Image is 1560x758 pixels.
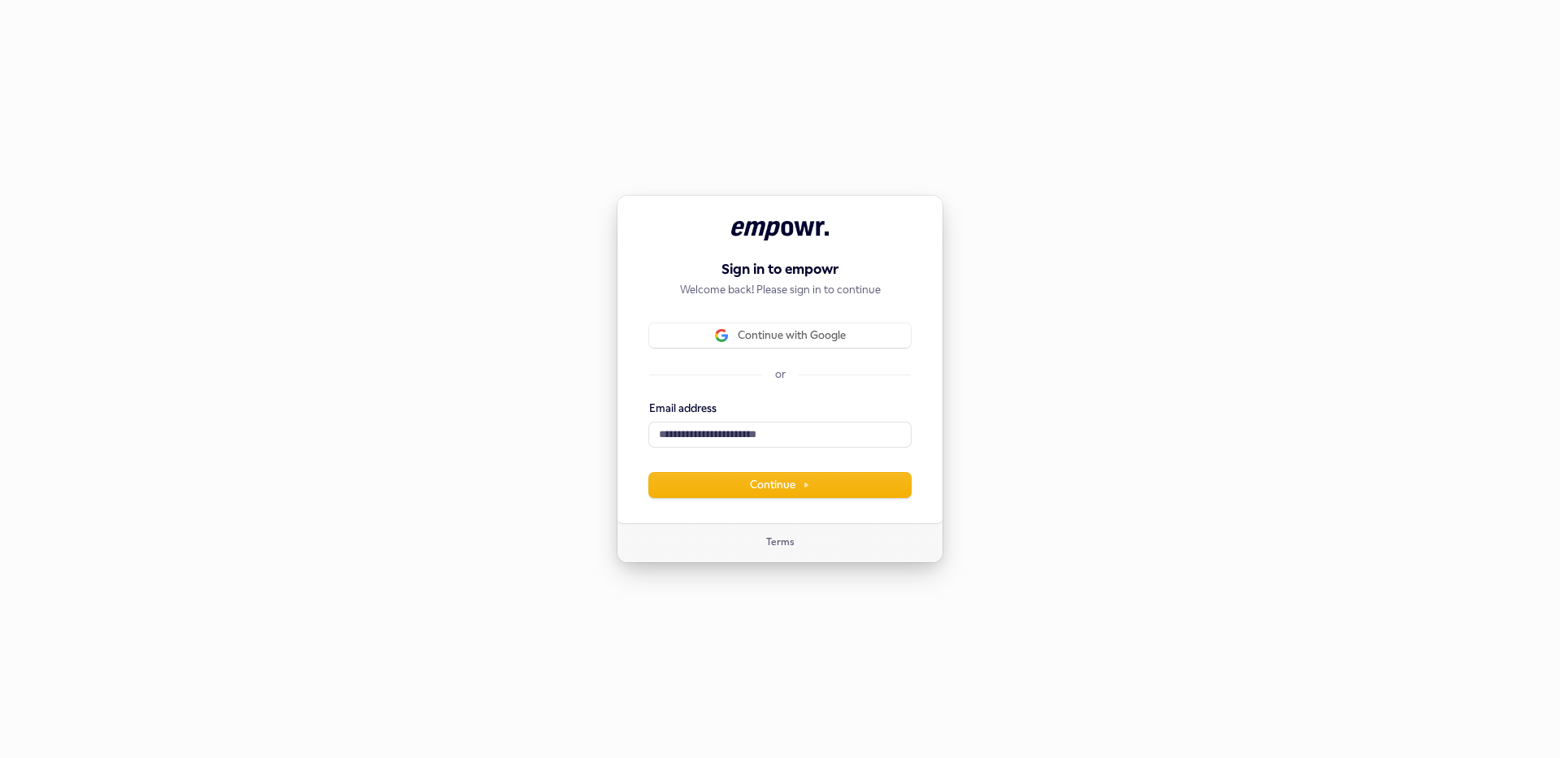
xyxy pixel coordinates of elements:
h1: Sign in to empowr [649,260,911,279]
img: Sign in with Google [715,329,728,342]
p: Welcome back! Please sign in to continue [649,283,911,297]
button: Sign in with GoogleContinue with Google [649,323,911,348]
p: or [775,367,786,382]
span: Continue [750,478,810,492]
span: Continue with Google [738,328,846,343]
button: Continue [649,473,911,497]
label: Email address [649,401,717,416]
a: Terms [766,536,794,549]
img: empowr [731,221,829,240]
